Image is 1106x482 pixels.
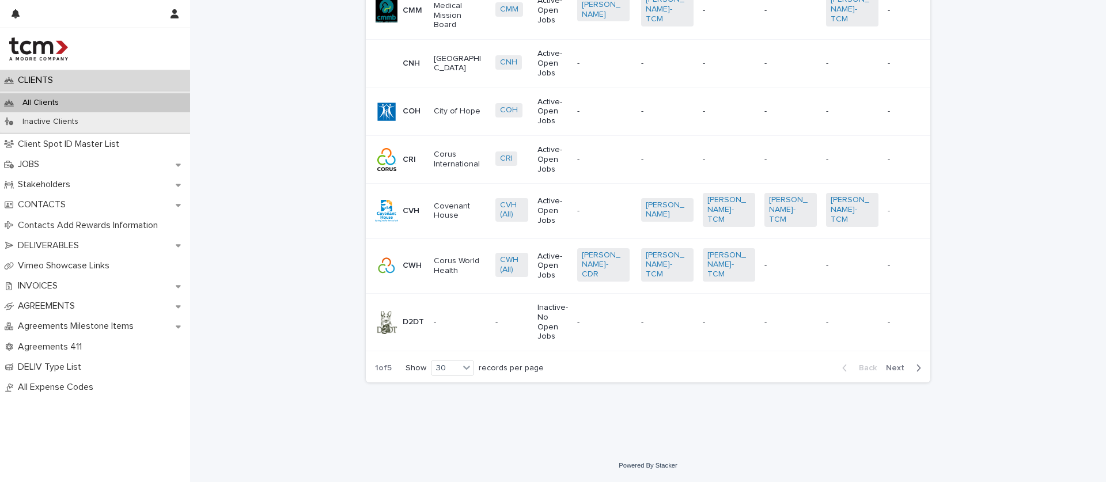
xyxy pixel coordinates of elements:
a: CNH [500,58,517,67]
p: - [826,107,878,116]
p: - [888,3,892,16]
p: - [888,204,892,216]
p: - [577,155,630,165]
p: - [888,104,892,116]
p: Covenant House [434,202,486,221]
p: - [495,317,528,327]
p: Active-Open Jobs [537,145,568,174]
p: - [703,59,755,69]
p: - [764,59,817,69]
p: - [888,315,892,327]
p: - [888,259,892,271]
a: [PERSON_NAME]-TCM [707,251,751,279]
p: - [703,107,755,116]
a: [PERSON_NAME]-TCM [646,251,689,279]
p: CONTACTS [13,199,75,210]
p: - [641,155,694,165]
p: - [764,261,817,271]
a: CMM [500,5,518,14]
a: [PERSON_NAME]-TCM [769,195,812,224]
p: - [764,107,817,116]
p: Stakeholders [13,179,79,190]
a: [PERSON_NAME]-TCM [707,195,751,224]
p: CVH [403,206,419,216]
p: - [577,206,630,216]
p: - [888,56,892,69]
p: Active-Open Jobs [537,97,568,126]
tr: CNH[GEOGRAPHIC_DATA]CNH Active-Open Jobs------- - [366,40,1024,88]
p: Vimeo Showcase Links [13,260,119,271]
button: Next [881,363,930,373]
p: - [641,317,694,327]
a: CVH (All) [500,200,524,220]
p: Inactive-No Open Jobs [537,303,568,341]
p: - [826,59,878,69]
p: - [577,59,630,69]
tr: D2DT--Inactive-No Open Jobs------- - [366,294,1024,351]
p: - [577,107,630,116]
p: INVOICES [13,280,67,291]
p: [GEOGRAPHIC_DATA] [434,54,486,74]
a: CWH (All) [500,255,524,275]
p: JOBS [13,159,48,170]
p: CWH [403,261,422,271]
a: CRI [500,154,513,164]
p: Agreements 411 [13,341,91,352]
tr: CRICorus InternationalCRI Active-Open Jobs------- - [366,135,1024,183]
p: DELIV Type List [13,362,90,373]
p: Corus International [434,150,486,169]
p: COH [403,107,421,116]
tr: CWHCorus World HealthCWH (All) Active-Open Jobs[PERSON_NAME]-CDR [PERSON_NAME]-TCM [PERSON_NAME]-... [366,238,1024,293]
p: CNH [403,59,420,69]
p: City of Hope [434,107,486,116]
p: - [641,107,694,116]
p: - [826,317,878,327]
tr: CVHCovenant HouseCVH (All) Active-Open Jobs-[PERSON_NAME] [PERSON_NAME]-TCM [PERSON_NAME]-TCM [PE... [366,184,1024,238]
a: [PERSON_NAME] [646,200,689,220]
span: Back [852,364,877,372]
tr: COHCity of HopeCOH Active-Open Jobs------- - [366,88,1024,135]
a: COH [500,105,518,115]
p: Contacts Add Rewards Information [13,220,167,231]
p: Agreements Milestone Items [13,321,143,332]
p: - [434,317,486,327]
p: Active-Open Jobs [537,252,568,280]
p: Corus World Health [434,256,486,276]
p: Inactive Clients [13,117,88,127]
p: AGREEMENTS [13,301,84,312]
p: - [703,6,755,16]
p: All Clients [13,98,68,108]
p: - [703,317,755,327]
p: CRI [403,155,416,165]
img: 4hMmSqQkux38exxPVZHQ [9,37,68,60]
p: - [577,317,630,327]
p: All Expense Codes [13,382,103,393]
p: 1 of 5 [366,354,401,382]
p: D2DT [403,317,424,327]
p: Active-Open Jobs [537,49,568,78]
p: Show [406,363,426,373]
p: - [826,261,878,271]
a: [PERSON_NAME]-TCM [831,195,874,224]
div: 30 [431,362,459,374]
a: [PERSON_NAME]-CDR [582,251,625,279]
p: records per page [479,363,544,373]
p: - [764,317,817,327]
p: DELIVERABLES [13,240,88,251]
p: - [764,155,817,165]
p: Active-Open Jobs [537,196,568,225]
span: Next [886,364,911,372]
p: - [888,153,892,165]
p: - [764,6,817,16]
p: - [703,155,755,165]
p: CLIENTS [13,75,62,86]
a: Powered By Stacker [619,462,677,469]
p: - [641,59,694,69]
p: Client Spot ID Master List [13,139,128,150]
p: - [826,155,878,165]
p: CMM [403,6,422,16]
button: Back [833,363,881,373]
